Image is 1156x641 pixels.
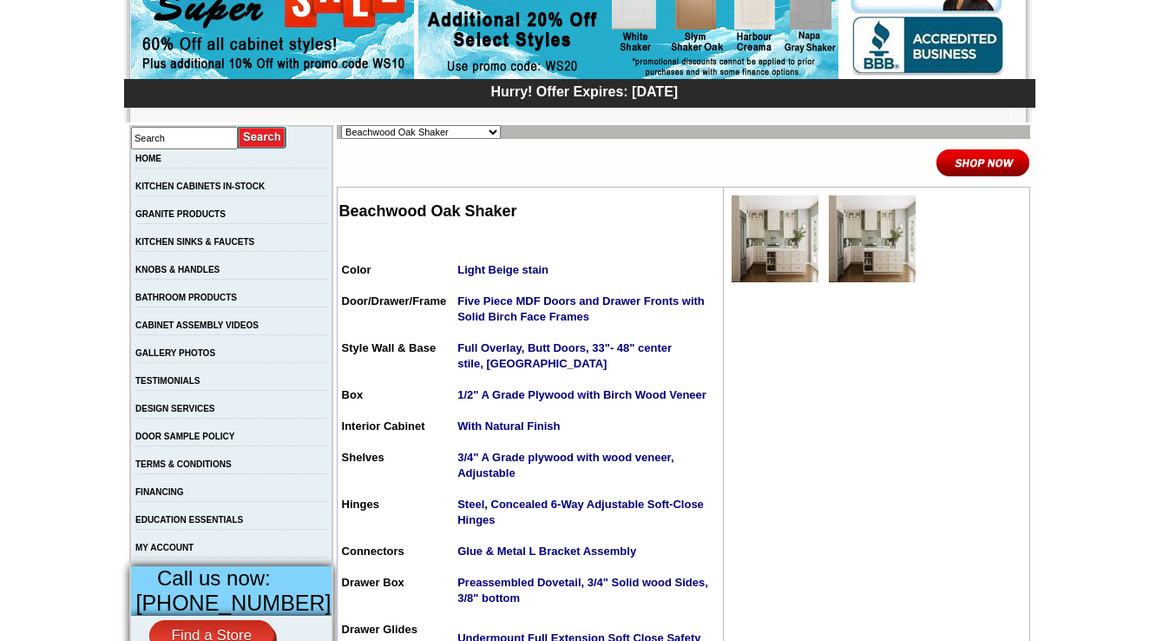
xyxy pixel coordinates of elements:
span: Connectors [342,545,404,558]
a: DOOR SAMPLE POLICY [135,432,234,441]
a: MY ACCOUNT [135,543,194,552]
a: KITCHEN CABINETS IN-STOCK [135,182,265,191]
a: DESIGN SERVICES [135,404,215,413]
strong: Light Beige stain [457,263,548,276]
a: CABINET ASSEMBLY VIDEOS [135,320,259,330]
strong: Five Piece MDF Doors and Drawer Fronts with Solid Birch Face Frames [457,294,705,323]
div: Hurry! Offer Expires: [DATE] [133,82,1035,100]
span: Call us now: [157,566,271,590]
a: KITCHEN SINKS & FAUCETS [135,237,254,247]
strong: Preassembled Dovetail, 3/4" Solid wood Sides, 3/8" bottom [457,576,708,605]
span: [PHONE_NUMBER] [136,591,332,615]
a: GALLERY PHOTOS [135,348,215,358]
a: GRANITE PRODUCTS [135,209,226,219]
span: Door/Drawer/Frame [342,294,447,307]
span: Color [342,263,371,276]
strong: Steel, Concealed 6-Way Adjustable Soft-Close Hinges [457,498,704,526]
strong: 3/4" A Grade plywood with wood veneer, Adjustable [457,451,673,479]
h2: Beachwood Oak Shaker [339,202,721,221]
span: Interior Cabinet [342,420,425,433]
a: EDUCATION ESSENTIALS [135,515,243,525]
span: Style Wall & Base [342,341,437,354]
a: HOME [135,154,161,163]
a: TESTIMONIALS [135,376,200,386]
strong: With Natural Finish [457,420,560,433]
strong: 1/2" A Grade Plywood with Birch Wood Veneer [457,388,706,401]
a: TERMS & CONDITIONS [135,459,232,469]
strong: Full Overlay, Butt Doors, 33"- 48" center stile, [GEOGRAPHIC_DATA] [457,341,672,370]
span: Shelves [342,451,384,464]
a: BATHROOM PRODUCTS [135,293,237,302]
span: Hinges [342,498,379,511]
span: Drawer Glides [342,623,417,636]
a: KNOBS & HANDLES [135,265,220,274]
span: Box [342,388,364,401]
strong: Glue & Metal L Bracket Assembly [457,545,636,558]
input: Submit [238,126,287,149]
span: Drawer Box [342,576,404,589]
a: FINANCING [135,487,184,497]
